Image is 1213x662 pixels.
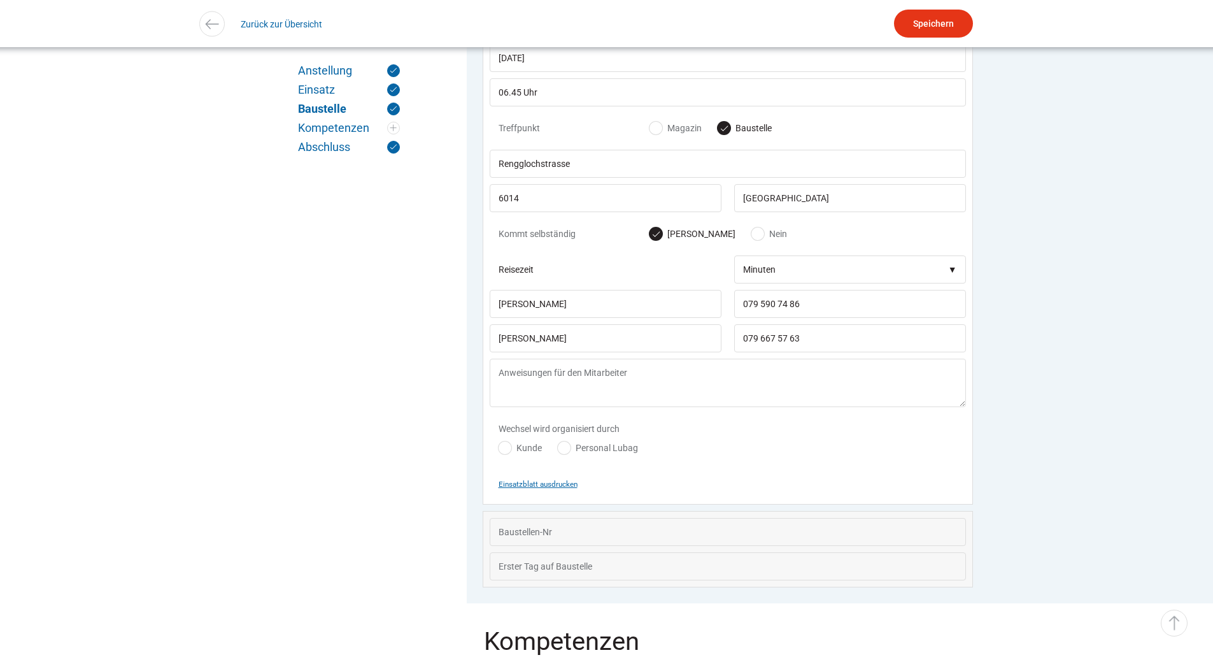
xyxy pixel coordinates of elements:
[1161,610,1188,637] a: ▵ Nach oben
[734,324,966,352] input: Telefon
[649,122,702,134] label: Magazin
[490,518,966,546] input: Baustellen-Nr
[499,479,578,489] a: Einsatzblatt ausdrucken
[499,442,542,454] label: Kunde
[499,227,650,240] span: Kommt selbständig
[751,227,787,240] label: Nein
[558,442,638,454] label: Personal Lubag
[202,15,221,33] img: icon-arrow-left.svg
[298,64,400,77] a: Anstellung
[499,480,578,489] small: Einsatzblatt ausdrucken
[490,184,721,212] input: PLZ
[499,122,650,134] span: Treffpunkt
[490,552,966,580] input: Erster Tag auf Baustelle
[649,227,735,240] label: [PERSON_NAME]
[298,83,400,96] a: Einsatz
[894,10,973,38] input: Speichern
[499,264,534,275] label: Reisezeit
[241,10,322,38] a: Zurück zur Übersicht
[490,324,721,352] input: Name Bauführer
[499,422,957,435] div: Wechsel wird organisiert durch
[490,44,966,72] input: Erster Tag auf Baustelle
[734,184,966,212] input: Ort
[490,150,966,178] input: Strasse und Nr.
[718,122,772,134] label: Baustelle
[298,141,400,154] a: Abschluss
[734,290,966,318] input: Telefon
[490,78,966,106] input: Startzeit am ersten Tag
[298,103,400,115] a: Baustelle
[490,290,721,318] input: Name Polier
[298,122,400,134] a: Kompetenzen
